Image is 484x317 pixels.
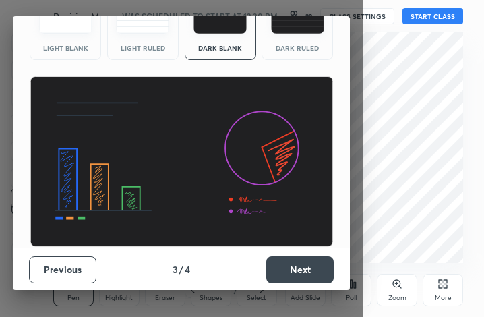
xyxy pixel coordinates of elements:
img: lightRuledTheme.5fabf969.svg [116,1,169,34]
div: More [435,295,452,301]
h4: 4 [185,262,190,277]
div: Zoom [388,295,406,301]
img: darkThemeBanner.d06ce4a2.svg [30,76,334,248]
h4: / [179,262,183,277]
div: Dark Blank [193,45,247,51]
img: darkRuledTheme.de295e13.svg [271,1,324,34]
img: lightTheme.e5ed3b09.svg [39,1,92,34]
button: Next [266,256,334,283]
img: darkTheme.f0cc69e5.svg [193,1,247,34]
button: Previous [29,256,96,283]
div: Dark Ruled [270,45,324,51]
div: Light Blank [38,45,92,51]
button: START CLASS [402,8,463,24]
h4: 3 [173,262,178,277]
div: Light Ruled [116,45,170,51]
